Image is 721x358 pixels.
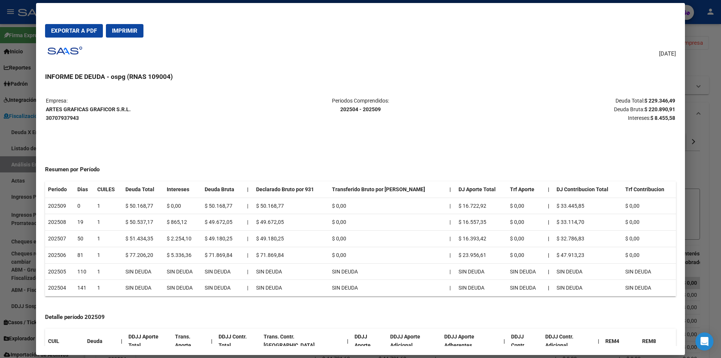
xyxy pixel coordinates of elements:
[340,106,381,112] strong: 202504 - 202509
[695,332,713,350] div: Open Intercom Messenger
[216,329,261,353] th: DDJJ Contr. Total
[456,280,507,296] td: SIN DEUDA
[253,181,329,198] th: Declarado Bruto por 931
[545,247,554,263] th: |
[595,329,602,353] th: |
[202,247,244,263] td: $ 71.869,84
[644,98,675,104] strong: $ 229.346,49
[164,198,202,214] td: $ 0,00
[253,247,329,263] td: $ 71.869,84
[261,329,344,353] th: Trans. Contr. [GEOGRAPHIC_DATA]
[344,329,351,353] th: |
[112,27,137,34] span: Imprimir
[659,50,676,58] span: [DATE]
[46,106,131,121] strong: ARTES GRAFICAS GRAFICOR S.R.L. 30707937943
[244,231,253,247] td: |
[545,263,554,280] th: |
[244,263,253,280] td: |
[45,313,676,322] h4: Detalle período 202509
[244,214,253,231] td: |
[244,198,253,214] td: |
[122,247,164,263] td: $ 77.206,20
[74,263,94,280] td: 110
[164,280,202,296] td: SIN DEUDA
[74,247,94,263] td: 81
[456,214,507,231] td: $ 16.557,35
[45,214,74,231] td: 202508
[122,231,164,247] td: $ 51.434,35
[122,198,164,214] td: $ 50.168,77
[94,247,122,263] td: 1
[244,181,253,198] th: |
[545,181,554,198] th: |
[45,181,74,198] th: Periodo
[118,329,125,353] th: |
[507,181,545,198] th: Trf Aporte
[94,214,122,231] td: 1
[45,280,74,296] td: 202504
[639,329,676,353] th: REM8
[244,280,253,296] td: |
[74,231,94,247] td: 50
[446,231,456,247] td: |
[164,231,202,247] td: $ 2.254,10
[106,24,143,38] button: Imprimir
[202,198,244,214] td: $ 50.168,77
[446,198,456,214] td: |
[554,181,622,198] th: DJ Contribucion Total
[122,280,164,296] td: SIN DEUDA
[456,247,507,263] td: $ 23.956,61
[507,231,545,247] td: $ 0,00
[508,329,542,353] th: DDJJ Contr.
[122,181,164,198] th: Deuda Total
[622,181,676,198] th: Trf Contribucion
[329,247,447,263] td: $ 0,00
[74,280,94,296] td: 141
[45,24,103,38] button: Exportar a PDF
[94,198,122,214] td: 1
[253,263,329,280] td: SIN DEUDA
[253,214,329,231] td: $ 49.672,05
[622,198,676,214] td: $ 0,00
[329,214,447,231] td: $ 0,00
[164,181,202,198] th: Intereses
[387,329,441,353] th: DDJJ Aporte Adicional
[644,106,675,112] strong: $ 220.890,91
[45,263,74,280] td: 202505
[554,198,622,214] td: $ 33.445,85
[545,198,554,214] th: |
[125,329,172,353] th: DDJJ Aporte Total
[622,247,676,263] td: $ 0,00
[545,231,554,247] th: |
[446,247,456,263] td: |
[507,263,545,280] td: SIN DEUDA
[164,263,202,280] td: SIN DEUDA
[74,198,94,214] td: 0
[351,329,387,353] th: DDJJ Aporte
[202,280,244,296] td: SIN DEUDA
[45,231,74,247] td: 202507
[622,280,676,296] td: SIN DEUDA
[256,97,465,114] p: Periodos Comprendidos:
[45,165,676,174] h4: Resumen por Período
[253,280,329,296] td: SIN DEUDA
[122,263,164,280] td: SIN DEUDA
[554,214,622,231] td: $ 33.114,70
[74,214,94,231] td: 19
[202,231,244,247] td: $ 49.180,25
[545,280,554,296] th: |
[554,280,622,296] td: SIN DEUDA
[84,329,118,353] th: Deuda
[202,181,244,198] th: Deuda Bruta
[45,329,84,353] th: CUIL
[46,97,255,122] p: Empresa:
[329,198,447,214] td: $ 0,00
[507,214,545,231] td: $ 0,00
[622,231,676,247] td: $ 0,00
[202,263,244,280] td: SIN DEUDA
[122,214,164,231] td: $ 50.537,17
[253,198,329,214] td: $ 50.168,77
[329,263,447,280] td: SIN DEUDA
[622,214,676,231] td: $ 0,00
[622,263,676,280] td: SIN DEUDA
